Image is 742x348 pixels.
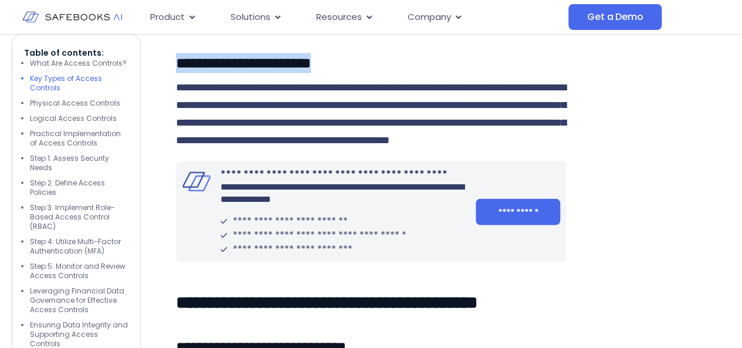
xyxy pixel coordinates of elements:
[30,286,128,315] li: Leveraging Financial Data Governance for Effective Access Controls
[141,6,568,29] div: Menu Toggle
[231,11,270,24] span: Solutions
[587,11,643,23] span: Get a Demo
[30,99,128,108] li: Physical Access Controls
[30,154,128,173] li: Step 1: Assess Security Needs
[408,11,451,24] span: Company
[30,262,128,281] li: Step 5: Monitor and Review Access Controls
[30,237,128,256] li: Step 4: Utilize Multi-Factor Authentication (MFA)
[150,11,185,24] span: Product
[30,203,128,231] li: Step 3: Implement Role-Based Access Control (RBAC)
[141,6,568,29] nav: Menu
[30,74,128,93] li: Key Types of Access Controls
[24,47,128,59] p: Table of contents:
[316,11,362,24] span: Resources
[30,59,128,68] li: What Are Access Controls?
[568,4,662,30] a: Get a Demo
[30,129,128,148] li: Practical Implementation of Access Controls
[30,178,128,197] li: Step 2: Define Access Policies
[30,114,128,123] li: Logical Access Controls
